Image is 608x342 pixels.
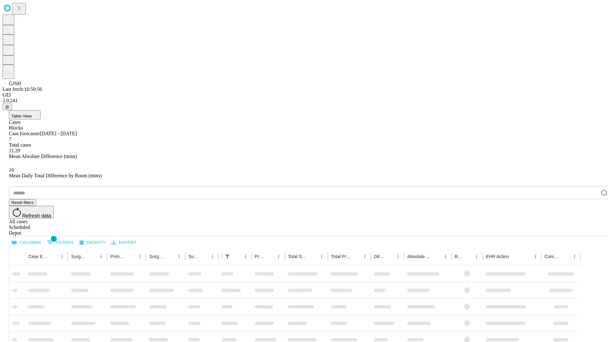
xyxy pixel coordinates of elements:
[360,252,369,261] button: Menu
[45,237,75,248] button: Show filters
[9,110,41,119] button: Table View
[9,148,20,153] span: 11.29
[11,200,34,205] span: Reset filters
[274,252,283,261] button: Menu
[5,104,9,109] span: @
[127,252,136,261] button: Sort
[3,98,605,104] div: 2.0.241
[432,252,441,261] button: Sort
[331,254,351,259] div: Total Predicted Duration
[265,252,274,261] button: Sort
[9,154,77,159] span: Mean Absolute Difference (mins)
[188,254,199,259] div: Surgery Date
[486,254,509,259] div: EHR Action
[22,213,51,218] span: Refresh data
[166,252,175,261] button: Sort
[9,81,21,86] span: GJSH
[9,131,40,136] span: Case forecaster
[58,252,66,261] button: Menu
[110,254,126,259] div: Primary Service
[9,199,36,206] button: Reset filters
[223,252,232,261] button: Show filters
[472,252,481,261] button: Menu
[97,252,105,261] button: Menu
[11,114,32,118] span: Table View
[374,254,384,259] div: Difference
[199,252,208,261] button: Sort
[223,252,232,261] div: 1 active filter
[255,254,265,259] div: Predicted In Room Duration
[78,238,107,248] button: Density
[561,252,570,261] button: Sort
[455,254,463,259] div: Resolved in EHR
[9,173,102,178] span: Mean Daily Total Difference by Room (mins)
[317,252,326,261] button: Menu
[407,254,432,259] div: Absolute Difference
[149,254,165,259] div: Surgery Name
[441,252,450,261] button: Menu
[71,254,87,259] div: Surgeon Name
[40,131,77,136] span: [DATE] - [DATE]
[110,238,138,248] button: Export
[232,252,241,261] button: Sort
[308,252,317,261] button: Sort
[241,252,250,261] button: Menu
[570,252,579,261] button: Menu
[510,252,519,261] button: Sort
[3,86,42,92] span: Last fetch: 16:50:56
[531,252,540,261] button: Menu
[3,92,605,98] div: GEI
[351,252,360,261] button: Sort
[463,252,472,261] button: Sort
[3,104,12,110] button: @
[9,142,31,148] span: Total cases
[9,167,14,173] span: 16
[49,252,58,261] button: Sort
[394,252,402,261] button: Menu
[136,252,144,261] button: Menu
[88,252,97,261] button: Sort
[208,252,217,261] button: Menu
[288,254,308,259] div: Total Scheduled Duration
[175,252,184,261] button: Menu
[51,236,57,242] span: 1
[545,254,560,259] div: Comments
[9,206,54,218] button: Refresh data
[385,252,394,261] button: Sort
[10,238,43,248] button: Select columns
[9,136,11,142] span: 7
[28,254,48,259] div: Case Epic Id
